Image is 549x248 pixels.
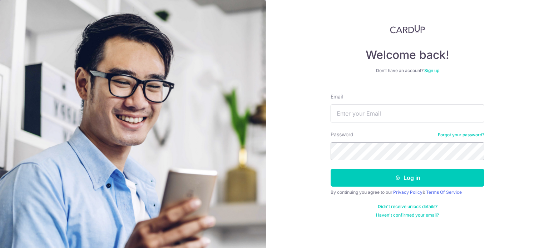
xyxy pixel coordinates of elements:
[331,169,484,187] button: Log in
[331,93,343,100] label: Email
[390,25,425,34] img: CardUp Logo
[376,212,439,218] a: Haven't confirmed your email?
[424,68,439,73] a: Sign up
[378,204,437,209] a: Didn't receive unlock details?
[331,131,353,138] label: Password
[438,132,484,138] a: Forgot your password?
[426,189,462,195] a: Terms Of Service
[331,68,484,74] div: Don’t have an account?
[331,48,484,62] h4: Welcome back!
[393,189,422,195] a: Privacy Policy
[331,105,484,122] input: Enter your Email
[331,189,484,195] div: By continuing you agree to our &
